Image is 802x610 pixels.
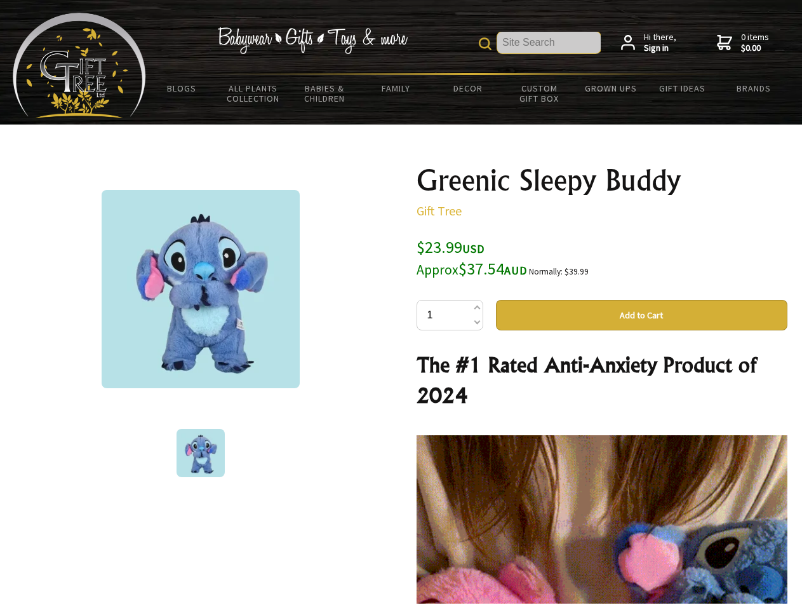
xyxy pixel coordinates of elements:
[496,300,787,330] button: Add to Cart
[217,27,408,54] img: Babywear - Gifts - Toys & more
[146,75,218,102] a: BLOGS
[417,236,527,279] span: $23.99 $37.54
[575,75,646,102] a: Grown Ups
[718,75,790,102] a: Brands
[417,352,756,408] strong: The #1 Rated Anti-Anxiety Product of 2024
[417,261,458,278] small: Approx
[504,263,527,278] span: AUD
[13,13,146,118] img: Babyware - Gifts - Toys and more...
[741,31,769,54] span: 0 items
[417,203,462,219] a: Gift Tree
[462,241,485,256] span: USD
[177,429,225,477] img: Greenic Sleepy Buddy
[646,75,718,102] a: Gift Ideas
[741,43,769,54] strong: $0.00
[529,266,589,277] small: Normally: $39.99
[417,165,787,196] h1: Greenic Sleepy Buddy
[644,32,676,54] span: Hi there,
[361,75,432,102] a: Family
[497,32,601,53] input: Site Search
[289,75,361,112] a: Babies & Children
[504,75,575,112] a: Custom Gift Box
[717,32,769,54] a: 0 items$0.00
[621,32,676,54] a: Hi there,Sign in
[218,75,290,112] a: All Plants Collection
[479,37,491,50] img: product search
[102,190,300,388] img: Greenic Sleepy Buddy
[432,75,504,102] a: Decor
[644,43,676,54] strong: Sign in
